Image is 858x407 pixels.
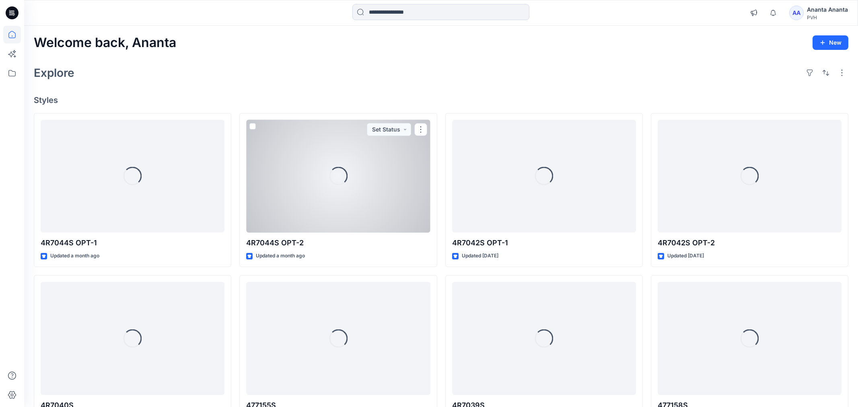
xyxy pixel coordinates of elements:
[34,66,74,79] h2: Explore
[34,35,176,50] h2: Welcome back, Ananta
[667,252,704,260] p: Updated [DATE]
[452,237,636,249] p: 4R7042S OPT-1
[813,35,848,50] button: New
[462,252,498,260] p: Updated [DATE]
[246,237,430,249] p: 4R7044S OPT-2
[658,237,842,249] p: 4R7042S OPT-2
[789,6,804,20] div: AA
[50,252,99,260] p: Updated a month ago
[34,95,848,105] h4: Styles
[256,252,305,260] p: Updated a month ago
[807,5,848,14] div: Ananta Ananta
[807,14,848,21] div: PVH
[41,237,224,249] p: 4R7044S OPT-1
